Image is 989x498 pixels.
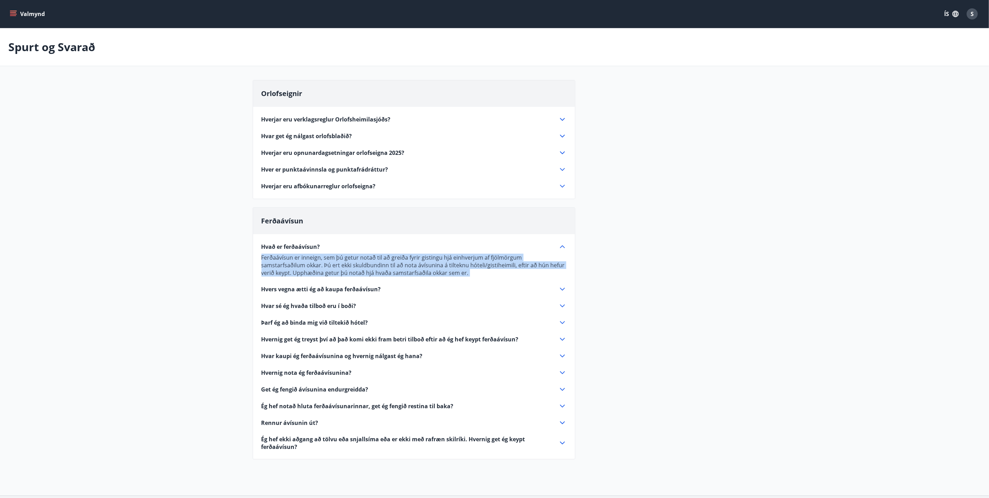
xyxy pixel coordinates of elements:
[261,115,567,124] div: Hverjar eru verklagsreglur Orlofsheimilasjóðs?
[261,243,567,251] div: Hvað er ferðaávísun?
[261,319,368,326] span: Þarf ég að binda mig við tiltekið hótel?
[261,166,388,173] span: Hver er punktaávinnsla og punktafrádráttur?
[261,89,302,98] span: Orlofseignir
[261,149,405,157] span: Hverjar eru opnunardagsetningar orlofseigna 2025?
[261,335,519,343] span: Hvernig get ég treyst því að það komi ekki fram betri tilboð eftir að ég hef keypt ferðaávísun?
[261,302,356,310] span: Hvar sé ég hvaða tilboð eru í boði?
[261,216,303,226] span: Ferðaávísun
[261,132,352,140] span: Hvar get ég nálgast orlofsblaðið?
[261,402,454,410] span: Ég hef notað hluta ferðaávísunarinnar, get ég fengið restina til baka?
[261,254,567,277] p: Ferðaávísun er inneign, sem þú getur notað til að greiða fyrir gistingu hjá einhverjum af fjölmör...
[261,369,567,377] div: Hvernig nota ég ferðaávísunina?
[261,285,381,293] span: Hvers vegna ætti ég að kaupa ferðaávísun?
[261,435,550,451] span: Ég hef ekki aðgang að tölvu eða snjallsíma eða er ekki með rafræn skilríki. Hvernig get ég keypt ...
[261,116,391,123] span: Hverjar eru verklagsreglur Orlofsheimilasjóðs?
[261,352,423,360] span: Hvar kaupi ég ferðaávísunina og hvernig nálgast ég hana?
[8,8,48,20] button: menu
[261,132,567,140] div: Hvar get ég nálgast orlofsblaðið?
[261,419,318,427] span: Rennur ávísunin út?
[940,8,963,20] button: ÍS
[261,419,567,427] div: Rennur ávísunin út?
[261,402,567,410] div: Ég hef notað hluta ferðaávísunarinnar, get ég fengið restina til baka?
[261,335,567,343] div: Hvernig get ég treyst því að það komi ekki fram betri tilboð eftir að ég hef keypt ferðaávísun?
[261,243,320,251] span: Hvað er ferðaávísun?
[261,182,376,190] span: Hverjar eru afbókunarreglur orlofseigna?
[261,369,352,377] span: Hvernig nota ég ferðaávísunina?
[261,385,567,394] div: Get ég fengið ávísunina endurgreidda?
[261,435,567,451] div: Ég hef ekki aðgang að tölvu eða snjallsíma eða er ekki með rafræn skilríki. Hvernig get ég keypt ...
[261,352,567,360] div: Hvar kaupi ég ferðaávísunina og hvernig nálgast ég hana?
[261,318,567,327] div: Þarf ég að binda mig við tiltekið hótel?
[261,386,368,393] span: Get ég fengið ávísunina endurgreidda?
[261,251,567,277] div: Hvað er ferðaávísun?
[261,182,567,190] div: Hverjar eru afbókunarreglur orlofseigna?
[261,285,567,293] div: Hvers vegna ætti ég að kaupa ferðaávísun?
[8,39,95,55] p: Spurt og Svarað
[261,302,567,310] div: Hvar sé ég hvaða tilboð eru í boði?
[261,149,567,157] div: Hverjar eru opnunardagsetningar orlofseigna 2025?
[964,6,981,22] button: S
[971,10,974,18] span: S
[261,165,567,174] div: Hver er punktaávinnsla og punktafrádráttur?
